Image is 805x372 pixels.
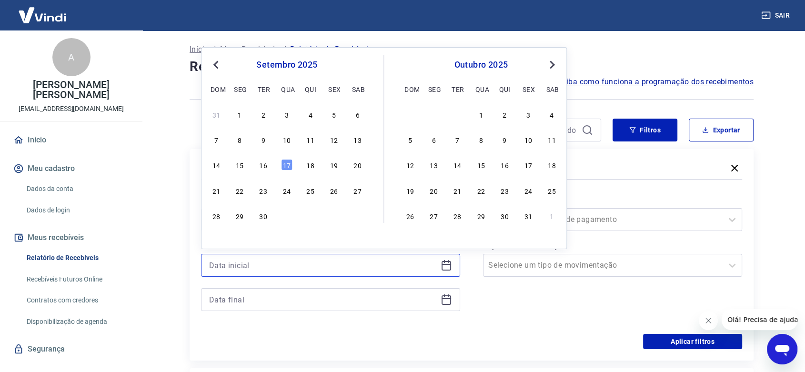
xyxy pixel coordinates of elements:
div: ter [452,83,463,95]
p: [PERSON_NAME] [PERSON_NAME] [8,80,135,100]
div: dom [211,83,222,95]
div: Choose quinta-feira, 25 de setembro de 2025 [305,185,316,196]
button: Filtros [613,119,677,141]
div: Choose segunda-feira, 15 de setembro de 2025 [234,159,245,171]
a: Início [11,130,131,151]
p: [EMAIL_ADDRESS][DOMAIN_NAME] [19,104,124,114]
div: Choose quarta-feira, 15 de outubro de 2025 [475,159,487,171]
div: Choose quarta-feira, 29 de outubro de 2025 [475,210,487,221]
div: Choose domingo, 28 de setembro de 2025 [404,109,416,120]
a: Disponibilização de agenda [23,312,131,332]
div: Choose sexta-feira, 12 de setembro de 2025 [328,134,340,145]
h4: Relatório de Recebíveis [190,57,754,76]
div: Choose segunda-feira, 27 de outubro de 2025 [428,210,440,221]
a: Dados de login [23,201,131,220]
p: Relatório de Recebíveis [290,44,372,55]
div: Choose sábado, 18 de outubro de 2025 [546,159,558,171]
div: setembro 2025 [209,59,364,70]
p: Meus Recebíveis [220,44,279,55]
input: Data inicial [209,258,437,272]
div: Choose terça-feira, 7 de outubro de 2025 [452,134,463,145]
div: Choose terça-feira, 16 de setembro de 2025 [258,159,269,171]
div: Choose sábado, 11 de outubro de 2025 [546,134,558,145]
div: Choose domingo, 5 de outubro de 2025 [404,134,416,145]
div: Choose sexta-feira, 24 de outubro de 2025 [523,185,534,196]
div: ter [258,83,269,95]
div: month 2025-10 [403,107,559,222]
div: Choose terça-feira, 30 de setembro de 2025 [258,210,269,221]
a: Relatório de Recebíveis [23,248,131,268]
div: Choose domingo, 12 de outubro de 2025 [404,159,416,171]
div: Choose quinta-feira, 16 de outubro de 2025 [499,159,510,171]
div: Choose sexta-feira, 17 de outubro de 2025 [523,159,534,171]
a: Dados da conta [23,179,131,199]
iframe: Botão para abrir a janela de mensagens [767,334,797,364]
div: Choose sexta-feira, 5 de setembro de 2025 [328,109,340,120]
div: Choose domingo, 26 de outubro de 2025 [404,210,416,221]
div: Choose quinta-feira, 4 de setembro de 2025 [305,109,316,120]
div: sex [328,83,340,95]
div: Choose sexta-feira, 19 de setembro de 2025 [328,159,340,171]
div: Choose quinta-feira, 23 de outubro de 2025 [499,185,510,196]
a: Contratos com credores [23,291,131,310]
button: Sair [759,7,794,24]
div: Choose sexta-feira, 3 de outubro de 2025 [328,210,340,221]
button: Meu cadastro [11,158,131,179]
button: Meus recebíveis [11,227,131,248]
div: Choose quarta-feira, 8 de outubro de 2025 [475,134,487,145]
div: Choose sexta-feira, 31 de outubro de 2025 [523,210,534,221]
iframe: Mensagem da empresa [722,309,797,330]
a: Saiba como funciona a programação dos recebimentos [557,76,754,88]
div: Choose sábado, 4 de outubro de 2025 [352,210,363,221]
div: seg [428,83,440,95]
div: Choose domingo, 21 de setembro de 2025 [211,185,222,196]
div: Choose quinta-feira, 18 de setembro de 2025 [305,159,316,171]
a: Segurança [11,339,131,360]
div: Choose sábado, 13 de setembro de 2025 [352,134,363,145]
div: qua [475,83,487,95]
div: qui [305,83,316,95]
div: Choose sábado, 1 de novembro de 2025 [546,210,558,221]
div: Choose segunda-feira, 1 de setembro de 2025 [234,109,245,120]
p: / [283,44,286,55]
div: Choose segunda-feira, 29 de setembro de 2025 [428,109,440,120]
p: / [212,44,216,55]
div: A [52,38,91,76]
a: Recebíveis Futuros Online [23,270,131,289]
div: Choose domingo, 28 de setembro de 2025 [211,210,222,221]
div: Choose quinta-feira, 30 de outubro de 2025 [499,210,510,221]
label: Tipo de Movimentação [485,241,740,252]
div: Choose segunda-feira, 13 de outubro de 2025 [428,159,440,171]
div: Choose quarta-feira, 1 de outubro de 2025 [475,109,487,120]
div: Choose quinta-feira, 11 de setembro de 2025 [305,134,316,145]
div: Choose sábado, 20 de setembro de 2025 [352,159,363,171]
a: Início [190,44,209,55]
div: Choose domingo, 14 de setembro de 2025 [211,159,222,171]
div: Choose sábado, 6 de setembro de 2025 [352,109,363,120]
div: Choose sábado, 27 de setembro de 2025 [352,185,363,196]
div: Choose terça-feira, 9 de setembro de 2025 [258,134,269,145]
div: Choose segunda-feira, 22 de setembro de 2025 [234,185,245,196]
div: outubro 2025 [403,59,559,70]
div: Choose terça-feira, 23 de setembro de 2025 [258,185,269,196]
div: Choose quarta-feira, 17 de setembro de 2025 [281,159,292,171]
div: Choose quarta-feira, 24 de setembro de 2025 [281,185,292,196]
div: Choose quarta-feira, 1 de outubro de 2025 [281,210,292,221]
div: Choose sábado, 25 de outubro de 2025 [546,185,558,196]
span: Olá! Precisa de ajuda? [6,7,80,14]
div: sex [523,83,534,95]
div: Choose domingo, 19 de outubro de 2025 [404,185,416,196]
div: Choose quinta-feira, 9 de outubro de 2025 [499,134,510,145]
div: month 2025-09 [209,107,364,222]
div: Choose quarta-feira, 10 de setembro de 2025 [281,134,292,145]
button: Exportar [689,119,754,141]
button: Previous Month [210,59,221,70]
div: Choose quarta-feira, 3 de setembro de 2025 [281,109,292,120]
div: Choose terça-feira, 21 de outubro de 2025 [452,185,463,196]
div: Choose terça-feira, 14 de outubro de 2025 [452,159,463,171]
div: Choose sexta-feira, 10 de outubro de 2025 [523,134,534,145]
div: Choose domingo, 7 de setembro de 2025 [211,134,222,145]
div: sab [352,83,363,95]
div: dom [404,83,416,95]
